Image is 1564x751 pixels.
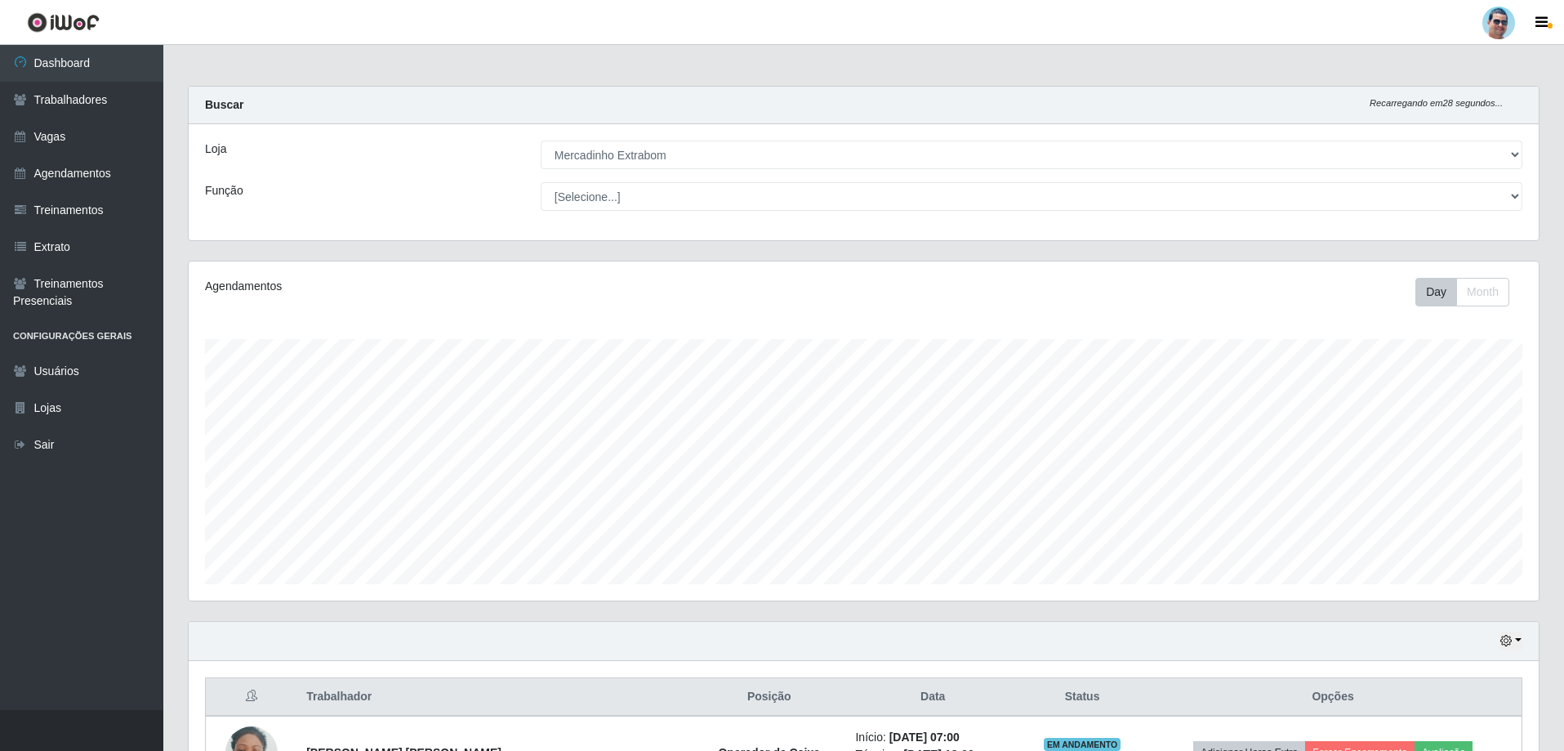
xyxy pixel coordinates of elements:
th: Posição [693,678,845,717]
button: Day [1415,278,1457,306]
button: Month [1456,278,1509,306]
img: CoreUI Logo [27,12,100,33]
i: Recarregando em 28 segundos... [1370,98,1503,108]
span: EM ANDAMENTO [1044,738,1121,751]
li: Início: [855,729,1010,746]
div: First group [1415,278,1509,306]
th: Status [1020,678,1144,717]
div: Agendamentos [205,278,740,295]
label: Função [205,182,243,199]
th: Trabalhador [296,678,693,717]
th: Data [845,678,1020,717]
strong: Buscar [205,98,243,111]
label: Loja [205,141,226,158]
th: Opções [1144,678,1522,717]
time: [DATE] 07:00 [889,731,960,744]
div: Toolbar with button groups [1415,278,1522,306]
